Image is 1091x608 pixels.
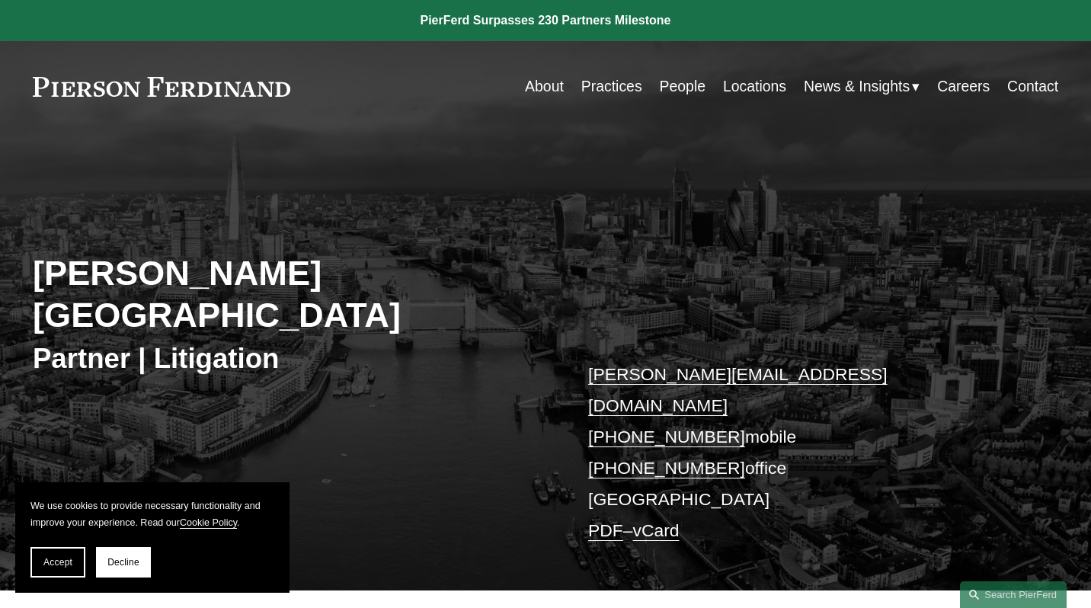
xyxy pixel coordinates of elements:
[33,341,545,376] h3: Partner | Litigation
[33,253,545,337] h2: [PERSON_NAME][GEOGRAPHIC_DATA]
[804,73,910,100] span: News & Insights
[1007,72,1058,101] a: Contact
[588,520,623,540] a: PDF
[180,517,237,528] a: Cookie Policy
[937,72,990,101] a: Careers
[30,547,85,578] button: Accept
[588,364,888,415] a: [PERSON_NAME][EMAIL_ADDRESS][DOMAIN_NAME]
[588,458,745,478] a: [PHONE_NUMBER]
[107,557,139,568] span: Decline
[960,581,1067,608] a: Search this site
[15,482,290,593] section: Cookie banner
[588,359,1016,547] p: mobile office [GEOGRAPHIC_DATA] –
[660,72,705,101] a: People
[804,72,920,101] a: folder dropdown
[30,498,274,532] p: We use cookies to provide necessary functionality and improve your experience. Read our .
[525,72,564,101] a: About
[723,72,786,101] a: Locations
[43,557,72,568] span: Accept
[581,72,642,101] a: Practices
[633,520,680,540] a: vCard
[588,427,745,446] a: [PHONE_NUMBER]
[96,547,151,578] button: Decline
